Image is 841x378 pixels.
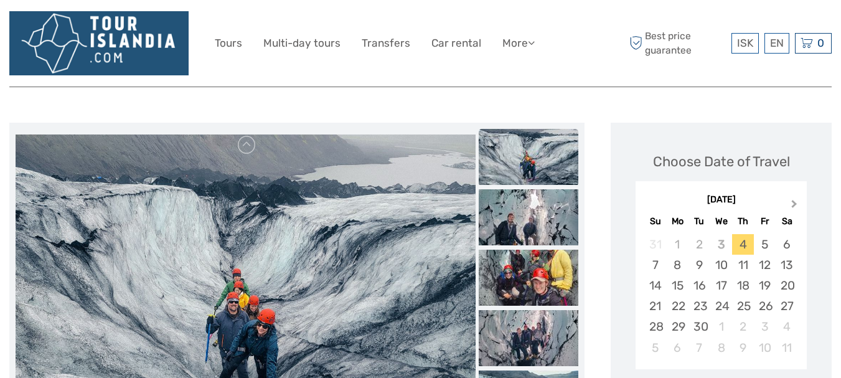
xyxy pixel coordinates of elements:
div: Choose Saturday, September 13th, 2025 [776,255,797,275]
div: Choose Monday, September 8th, 2025 [667,255,688,275]
div: month 2025-09 [639,234,802,358]
div: Choose Monday, October 6th, 2025 [667,338,688,358]
span: 0 [815,37,826,49]
span: ISK [737,37,753,49]
div: Choose Tuesday, September 16th, 2025 [688,275,710,296]
div: Choose Wednesday, October 8th, 2025 [710,338,732,358]
div: Choose Friday, September 26th, 2025 [754,296,776,316]
img: 4862f208f6724422a53f1a0ff7e1f3d4_slider_thumbnail.jpeg [479,189,578,245]
a: More [502,34,535,52]
div: Choose Wednesday, September 10th, 2025 [710,255,732,275]
div: Tu [688,213,710,230]
div: EN [764,33,789,54]
div: Su [644,213,666,230]
div: Choose Friday, October 10th, 2025 [754,338,776,358]
a: Car rental [431,34,481,52]
div: Choose Thursday, October 9th, 2025 [732,338,754,358]
div: Not available Wednesday, September 3rd, 2025 [710,234,732,255]
p: We're away right now. Please check back later! [17,22,141,32]
div: Choose Sunday, October 5th, 2025 [644,338,666,358]
div: Choose Tuesday, September 9th, 2025 [688,255,710,275]
div: Choose Saturday, September 27th, 2025 [776,296,797,316]
div: Choose Thursday, September 4th, 2025 [732,234,754,255]
div: Choose Wednesday, September 24th, 2025 [710,296,732,316]
div: Choose Monday, September 15th, 2025 [667,275,688,296]
div: [DATE] [636,194,807,207]
div: Not available Monday, September 1st, 2025 [667,234,688,255]
div: Choose Friday, September 12th, 2025 [754,255,776,275]
div: Choose Friday, September 19th, 2025 [754,275,776,296]
div: Choose Sunday, September 28th, 2025 [644,316,666,337]
div: Choose Thursday, October 2nd, 2025 [732,316,754,337]
div: Choose Friday, September 5th, 2025 [754,234,776,255]
div: Sa [776,213,797,230]
div: Choose Sunday, September 7th, 2025 [644,255,666,275]
a: Multi-day tours [263,34,341,52]
div: Choose Saturday, September 20th, 2025 [776,275,797,296]
div: Th [732,213,754,230]
div: Choose Saturday, October 4th, 2025 [776,316,797,337]
div: Choose Date of Travel [653,152,790,171]
div: Choose Thursday, September 11th, 2025 [732,255,754,275]
div: Choose Sunday, September 21st, 2025 [644,296,666,316]
div: Mo [667,213,688,230]
div: Choose Wednesday, September 17th, 2025 [710,275,732,296]
div: We [710,213,732,230]
div: Not available Tuesday, September 2nd, 2025 [688,234,710,255]
img: f2840f2c11904e8589751ac0f3a69e16_slider_thumbnail.jpeg [479,310,578,366]
div: Choose Tuesday, September 23rd, 2025 [688,296,710,316]
div: Not available Sunday, August 31st, 2025 [644,234,666,255]
div: Choose Friday, October 3rd, 2025 [754,316,776,337]
div: Choose Tuesday, September 30th, 2025 [688,316,710,337]
div: Choose Monday, September 22nd, 2025 [667,296,688,316]
img: 0f4a49de4e27433aa98efeefc3d4a7f6_slider_thumbnail.jpeg [479,250,578,306]
img: 3574-987b840e-3fdb-4f3c-b60a-5c6226f40440_logo_big.png [9,11,189,75]
div: Choose Saturday, September 6th, 2025 [776,234,797,255]
div: Choose Sunday, September 14th, 2025 [644,275,666,296]
img: a58db38135f04d158db77072f953e26d_slider_thumbnail.jpeg [479,129,578,185]
button: Open LiveChat chat widget [143,19,158,34]
div: Choose Wednesday, October 1st, 2025 [710,316,732,337]
span: Best price guarantee [626,29,728,57]
div: Choose Tuesday, October 7th, 2025 [688,338,710,358]
button: Next Month [786,197,806,217]
a: Tours [215,34,242,52]
div: Choose Saturday, October 11th, 2025 [776,338,797,358]
a: Transfers [362,34,410,52]
div: Fr [754,213,776,230]
div: Choose Thursday, September 18th, 2025 [732,275,754,296]
div: Choose Monday, September 29th, 2025 [667,316,688,337]
div: Choose Thursday, September 25th, 2025 [732,296,754,316]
